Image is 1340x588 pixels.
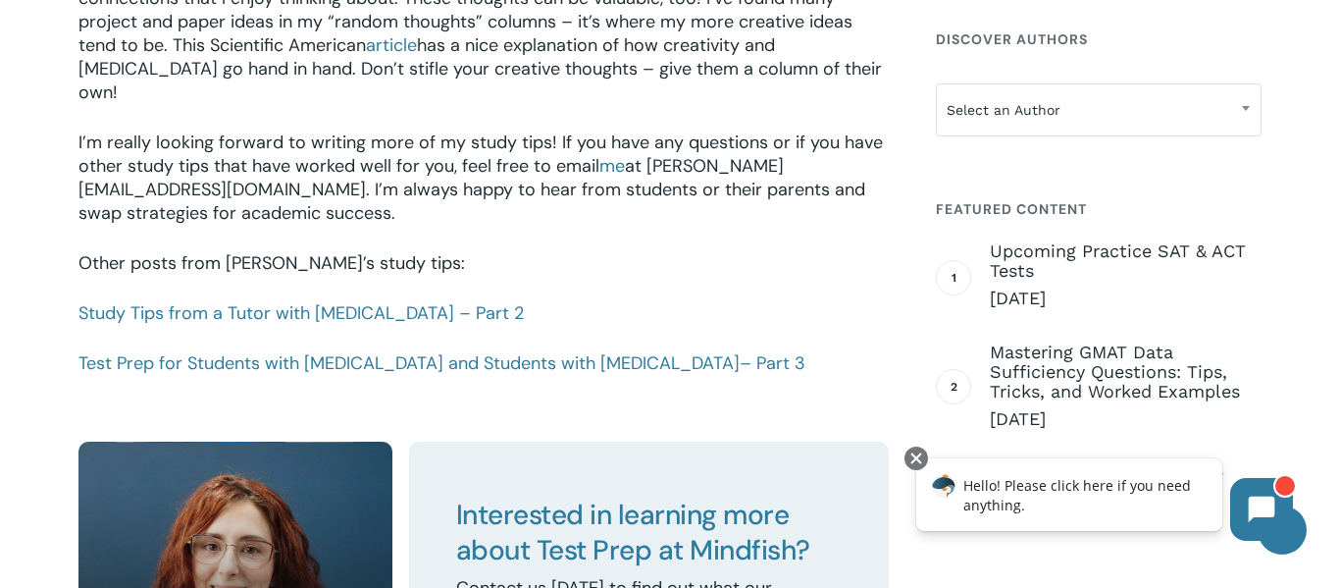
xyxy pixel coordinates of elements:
[990,343,1262,401] span: Mastering GMAT Data Sufficiency Questions: Tips, Tricks, and Worked Examples
[599,154,625,178] a: me
[990,343,1262,431] a: Mastering GMAT Data Sufficiency Questions: Tips, Tricks, and Worked Examples [DATE]
[936,22,1262,57] h4: Discover Authors
[78,351,805,375] a: Test Prep for Students with [MEDICAL_DATA] and Students with [MEDICAL_DATA]– Part 3
[990,241,1262,281] span: Upcoming Practice SAT & ACT Tests
[78,154,865,225] span: at [PERSON_NAME][EMAIL_ADDRESS][DOMAIN_NAME]. I’m always happy to hear from students or their par...
[740,351,805,375] span: – Part 3
[78,131,883,178] span: I’m really looking forward to writing more of my study tips! If you have any questions or if you ...
[936,83,1262,136] span: Select an Author
[366,33,417,57] a: article
[990,287,1262,310] span: [DATE]
[78,251,889,301] p: Other posts from [PERSON_NAME]’s study tips:
[78,301,524,325] a: Study Tips from a Tutor with [MEDICAL_DATA] – Part 2
[896,443,1313,561] iframe: Chatbot
[937,89,1261,131] span: Select an Author
[78,33,882,104] span: has a nice explanation of how creativity and [MEDICAL_DATA] go hand in hand. Don’t stifle your cr...
[990,407,1262,431] span: [DATE]
[456,497,810,568] span: Interested in learning more about Test Prep at Mindfish?
[936,191,1262,227] h4: Featured Content
[990,241,1262,310] a: Upcoming Practice SAT & ACT Tests [DATE]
